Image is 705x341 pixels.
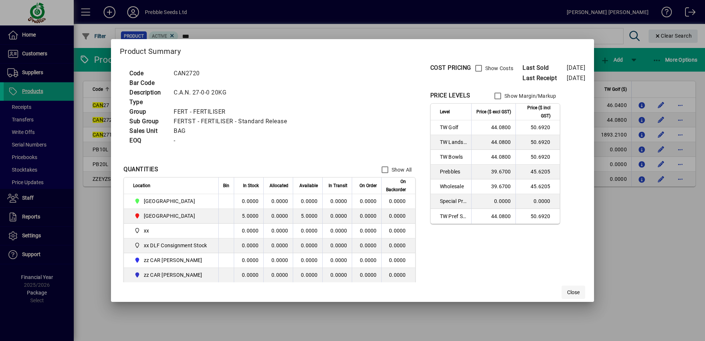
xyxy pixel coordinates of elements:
[263,238,293,253] td: 0.0000
[522,74,567,83] span: Last Receipt
[330,213,347,219] span: 0.0000
[440,108,450,116] span: Level
[234,194,263,209] td: 0.0000
[293,268,322,283] td: 0.0000
[263,268,293,283] td: 0.0000
[381,238,415,253] td: 0.0000
[170,107,296,117] td: FERT - FERTILISER
[170,69,296,78] td: CAN2720
[133,226,210,235] span: xx
[360,257,377,263] span: 0.0000
[126,126,170,136] td: Sales Unit
[293,224,322,238] td: 0.0000
[381,209,415,224] td: 0.0000
[515,165,560,179] td: 45.6205
[522,63,567,72] span: Last Sold
[440,197,467,205] span: Special Price
[144,271,202,279] span: zz CAR [PERSON_NAME]
[471,165,515,179] td: 39.6700
[360,272,377,278] span: 0.0000
[476,108,511,116] span: Price ($ excl GST)
[133,241,210,250] span: xx DLF Consignment Stock
[170,126,296,136] td: BAG
[126,136,170,145] td: EOQ
[133,211,210,220] span: PALMERSTON NORTH
[126,117,170,126] td: Sub Group
[440,183,467,190] span: Wholesale
[520,104,551,120] span: Price ($ incl GST)
[330,198,347,204] span: 0.0000
[234,224,263,238] td: 0.0000
[126,78,170,88] td: Bar Code
[440,138,467,146] span: TW Landscaper
[144,242,207,249] span: xx DLF Consignment Stock
[471,194,515,209] td: 0.0000
[471,209,515,224] td: 44.0800
[234,238,263,253] td: 0.0000
[360,228,377,234] span: 0.0000
[381,268,415,283] td: 0.0000
[170,136,296,145] td: -
[562,286,585,299] button: Close
[263,209,293,224] td: 0.0000
[330,228,347,234] span: 0.0000
[270,182,288,190] span: Allocated
[381,194,415,209] td: 0.0000
[293,238,322,253] td: 0.0000
[144,197,195,205] span: [GEOGRAPHIC_DATA]
[503,92,556,100] label: Show Margin/Markup
[381,224,415,238] td: 0.0000
[263,224,293,238] td: 0.0000
[144,212,195,220] span: [GEOGRAPHIC_DATA]
[170,117,296,126] td: FERTST - FERTILISER - Standard Release
[133,256,210,265] span: zz CAR CARL
[515,209,560,224] td: 50.6920
[330,272,347,278] span: 0.0000
[263,194,293,209] td: 0.0000
[234,268,263,283] td: 0.0000
[360,213,377,219] span: 0.0000
[430,63,471,72] div: COST PRICING
[381,253,415,268] td: 0.0000
[390,166,412,173] label: Show All
[360,242,377,248] span: 0.0000
[299,182,318,190] span: Available
[124,165,158,174] div: QUANTITIES
[223,182,229,190] span: Bin
[515,179,560,194] td: 45.6205
[471,150,515,165] td: 44.0800
[126,107,170,117] td: Group
[567,64,585,71] span: [DATE]
[484,65,514,72] label: Show Costs
[440,153,467,161] span: TW Bowls
[329,182,347,190] span: In Transit
[126,69,170,78] td: Code
[440,124,467,131] span: TW Golf
[133,271,210,279] span: zz CAR CRAIG B
[133,182,150,190] span: Location
[263,253,293,268] td: 0.0000
[567,75,585,82] span: [DATE]
[126,97,170,107] td: Type
[515,194,560,209] td: 0.0000
[293,253,322,268] td: 0.0000
[234,253,263,268] td: 0.0000
[360,198,377,204] span: 0.0000
[360,182,377,190] span: On Order
[515,135,560,150] td: 50.6920
[234,209,263,224] td: 5.0000
[330,242,347,248] span: 0.0000
[515,150,560,165] td: 50.6920
[471,179,515,194] td: 39.6700
[126,88,170,97] td: Description
[471,120,515,135] td: 44.0800
[330,257,347,263] span: 0.0000
[144,256,202,264] span: zz CAR [PERSON_NAME]
[293,209,322,224] td: 5.0000
[111,39,594,61] h2: Product Summary
[293,194,322,209] td: 0.0000
[515,120,560,135] td: 50.6920
[243,182,259,190] span: In Stock
[430,91,470,100] div: PRICE LEVELS
[386,178,406,194] span: On Backorder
